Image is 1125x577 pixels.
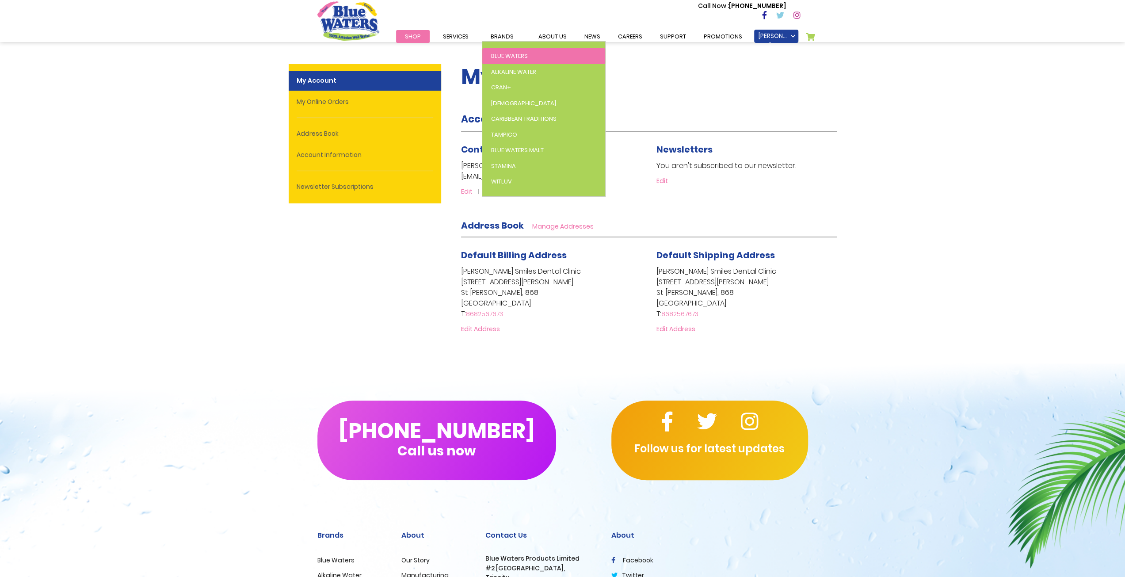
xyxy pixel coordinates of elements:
[461,160,641,182] p: [PERSON_NAME] Smiles Dental Clinic [EMAIL_ADDRESS][DOMAIN_NAME]
[754,30,798,43] a: [PERSON_NAME] Smiles Dental Clinic
[289,177,441,197] a: Newsletter Subscriptions
[485,565,598,572] h3: #2 [GEOGRAPHIC_DATA],
[461,143,558,156] span: Contact Information
[491,146,544,154] span: Blue Waters Malt
[461,112,567,126] strong: Account Information
[401,531,472,539] h2: About
[491,177,512,186] span: WitLuv
[289,92,441,112] a: My Online Orders
[609,30,651,43] a: careers
[698,1,729,10] span: Call Now :
[461,219,524,232] strong: Address Book
[401,556,430,565] a: Our Story
[491,83,511,92] span: Cran+
[656,266,837,319] address: [PERSON_NAME] Smiles Dental Clinic [STREET_ADDRESS][PERSON_NAME] St [PERSON_NAME], 868 [GEOGRAPHI...
[397,448,476,453] span: Call us now
[491,99,556,107] span: [DEMOGRAPHIC_DATA]
[656,160,837,171] p: You aren't subscribed to our newsletter.
[317,401,556,480] button: [PHONE_NUMBER]Call us now
[461,325,500,333] a: Edit Address
[405,32,421,41] span: Shop
[461,187,483,196] a: Edit
[656,143,713,156] span: Newsletters
[317,556,355,565] a: Blue Waters
[661,310,698,318] a: 8682567673
[491,68,536,76] span: Alkaline Water
[695,30,751,43] a: Promotions
[611,556,653,565] a: facebook
[656,176,668,185] a: Edit
[461,266,641,319] address: [PERSON_NAME] Smiles Dental Clinic [STREET_ADDRESS][PERSON_NAME] St [PERSON_NAME], 868 [GEOGRAPHI...
[656,249,775,261] span: Default Shipping Address
[491,162,516,170] span: Stamina
[491,32,514,41] span: Brands
[576,30,609,43] a: News
[611,441,808,457] p: Follow us for latest updates
[532,222,594,231] a: Manage Addresses
[491,115,557,123] span: Caribbean Traditions
[530,30,576,43] a: about us
[443,32,469,41] span: Services
[317,1,379,40] a: store logo
[317,531,388,539] h2: Brands
[491,130,517,139] span: Tampico
[656,325,695,333] a: Edit Address
[491,52,528,60] span: Blue Waters
[289,145,441,165] a: Account Information
[461,249,567,261] span: Default Billing Address
[611,531,808,539] h2: About
[698,1,786,11] p: [PHONE_NUMBER]
[461,62,590,92] span: My Account
[485,531,598,539] h2: Contact Us
[289,124,441,144] a: Address Book
[461,187,473,196] span: Edit
[651,30,695,43] a: support
[466,310,503,318] a: 8682567673
[289,71,441,91] strong: My Account
[485,555,598,562] h3: Blue Waters Products Limited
